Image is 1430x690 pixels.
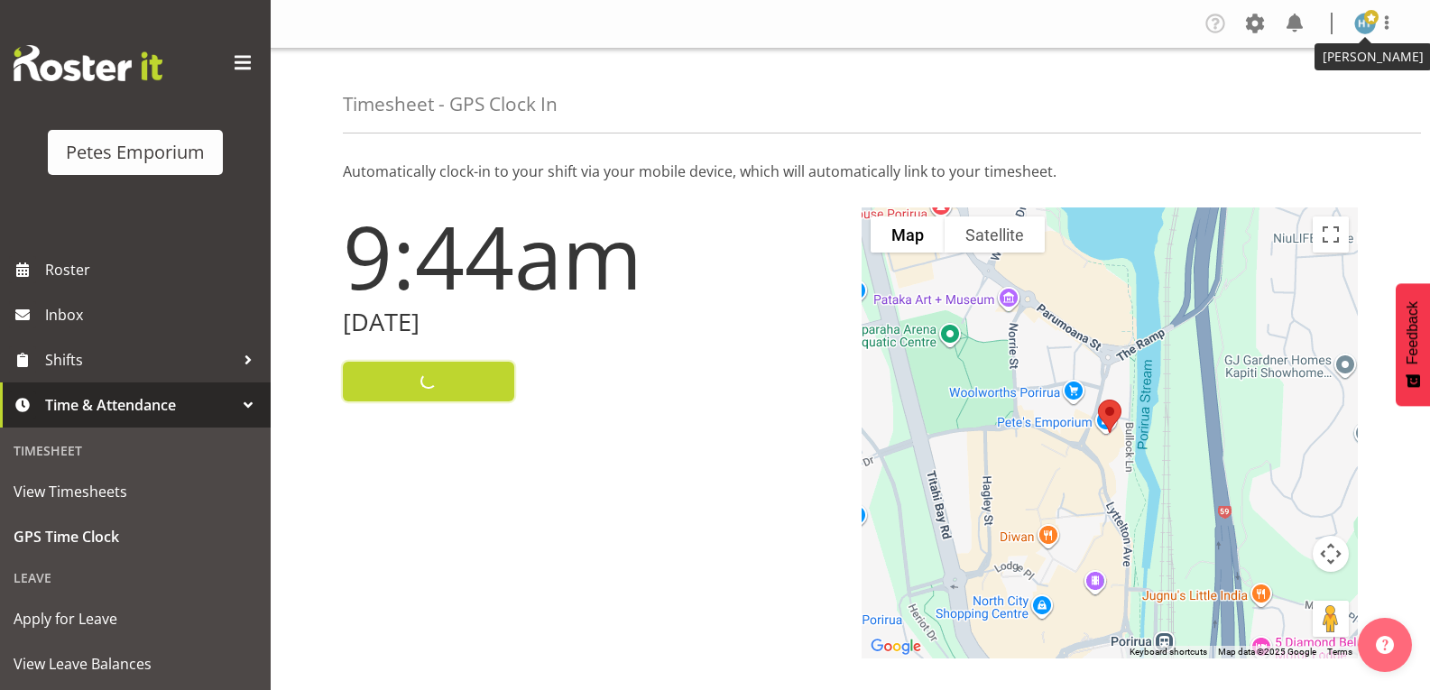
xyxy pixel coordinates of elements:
button: Show satellite imagery [945,216,1045,253]
span: Feedback [1405,301,1421,364]
div: Petes Emporium [66,139,205,166]
span: Roster [45,256,262,283]
div: Leave [5,559,266,596]
img: helena-tomlin701.jpg [1354,13,1376,34]
a: View Leave Balances [5,641,266,686]
h1: 9:44am [343,207,840,305]
span: GPS Time Clock [14,523,257,550]
a: View Timesheets [5,469,266,514]
a: Terms [1327,647,1352,657]
span: View Leave Balances [14,650,257,677]
span: Inbox [45,301,262,328]
img: help-xxl-2.png [1376,636,1394,654]
a: Apply for Leave [5,596,266,641]
span: Map data ©2025 Google [1218,647,1316,657]
span: Apply for Leave [14,605,257,632]
p: Automatically clock-in to your shift via your mobile device, which will automatically link to you... [343,161,1358,182]
h2: [DATE] [343,308,840,336]
button: Map camera controls [1313,536,1349,572]
a: GPS Time Clock [5,514,266,559]
button: Drag Pegman onto the map to open Street View [1313,601,1349,637]
img: Google [866,635,926,658]
span: Shifts [45,346,235,373]
img: Rosterit website logo [14,45,162,81]
span: View Timesheets [14,478,257,505]
div: Timesheet [5,432,266,469]
button: Toggle fullscreen view [1313,216,1349,253]
h4: Timesheet - GPS Clock In [343,94,558,115]
button: Feedback - Show survey [1396,283,1430,406]
span: Time & Attendance [45,391,235,419]
button: Show street map [871,216,945,253]
a: Open this area in Google Maps (opens a new window) [866,635,926,658]
button: Keyboard shortcuts [1130,646,1207,658]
